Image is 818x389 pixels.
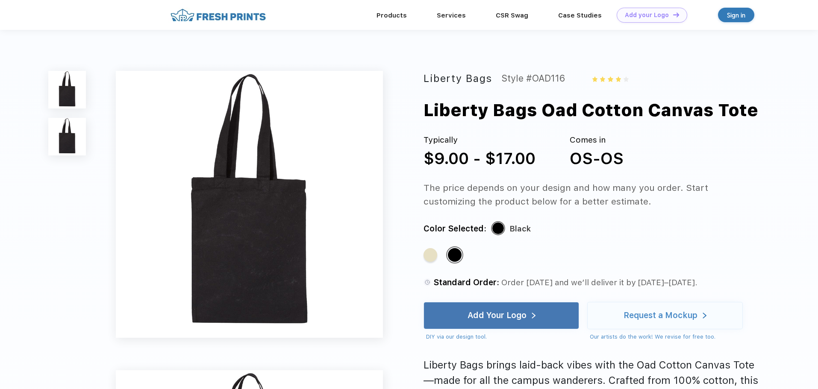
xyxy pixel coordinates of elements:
div: Request a Mockup [624,311,697,320]
div: Liberty Bags Oad Cotton Canvas Tote [424,97,758,123]
div: $9.00 - $17.00 [424,146,536,170]
img: yellow_star.svg [616,76,621,82]
img: gray_star.svg [624,76,629,82]
img: white arrow [532,313,536,319]
span: Standard Order: [433,278,499,287]
div: Natural [424,248,437,262]
img: DT [673,12,679,17]
div: Typically [424,134,536,146]
div: OS-OS [570,146,624,170]
div: Black [448,248,462,262]
a: Products [377,12,407,19]
img: yellow_star.svg [592,76,597,82]
img: standard order [424,278,431,286]
div: Add Your Logo [468,311,527,320]
img: yellow_star.svg [608,76,613,82]
span: Order [DATE] and we’ll deliver it by [DATE]–[DATE]. [501,278,697,287]
div: Add your Logo [625,12,669,19]
img: func=resize&h=100 [48,71,86,108]
div: The price depends on your design and how many you order. Start customizing the product below for ... [424,181,759,208]
a: Sign in [718,8,754,22]
div: Black [509,222,531,236]
div: Sign in [727,10,745,20]
img: func=resize&h=640 [116,71,383,338]
div: Comes in [570,134,624,146]
div: Our artists do the work! We revise for free too. [590,333,743,341]
div: Style #OAD116 [501,71,565,86]
img: white arrow [703,313,706,319]
div: Liberty Bags [424,71,492,86]
img: fo%20logo%202.webp [168,8,268,23]
div: DIY via our design tool. [426,333,579,341]
img: func=resize&h=100 [48,118,86,155]
img: yellow_star.svg [600,76,605,82]
div: Color Selected: [424,222,486,236]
